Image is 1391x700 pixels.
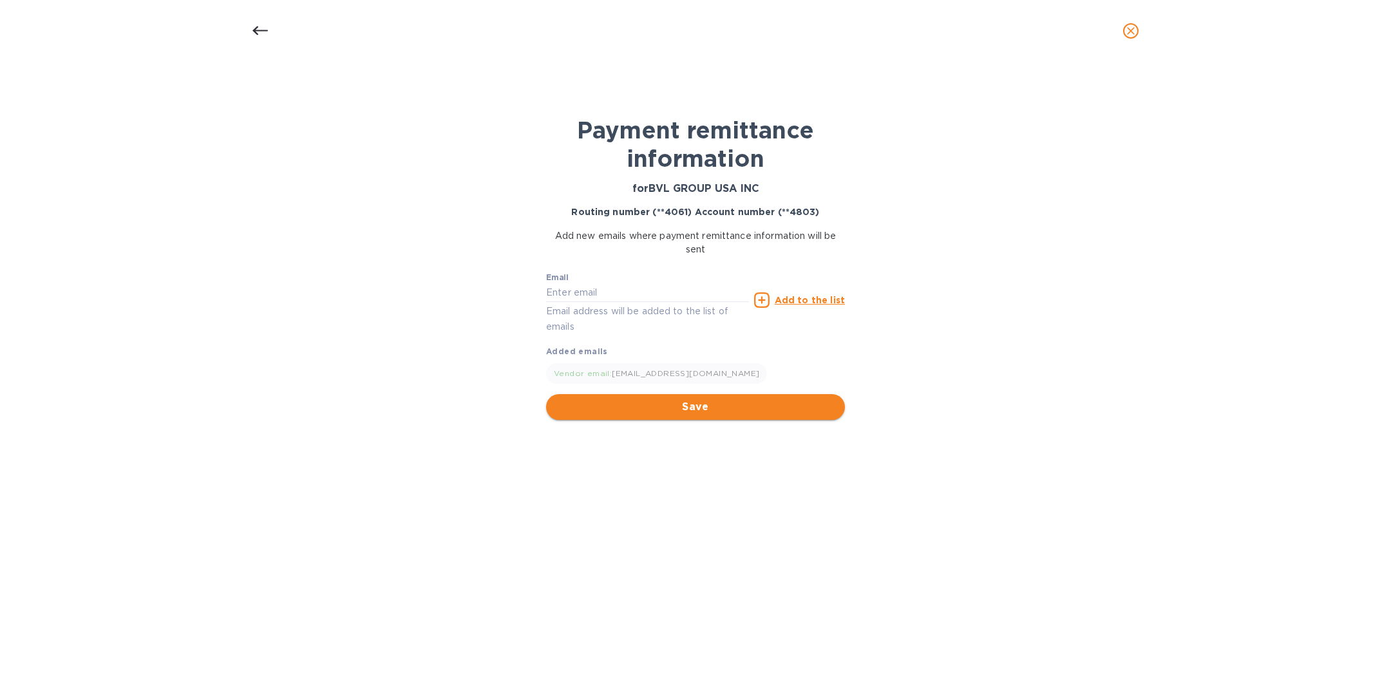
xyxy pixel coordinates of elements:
[577,116,814,173] b: Payment remittance information
[556,399,835,415] span: Save
[546,394,845,420] button: Save
[546,346,608,356] b: Added emails
[1115,15,1146,46] button: close
[546,304,749,334] p: Email address will be added to the list of emails
[546,283,749,303] input: Enter email
[571,207,819,217] b: Routing number (**4061) Account number (**4803)
[546,229,845,256] p: Add new emails where payment remittance information will be sent
[546,274,569,281] label: Email
[775,295,845,305] u: Add to the list
[546,183,845,195] h3: for BVL GROUP USA INC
